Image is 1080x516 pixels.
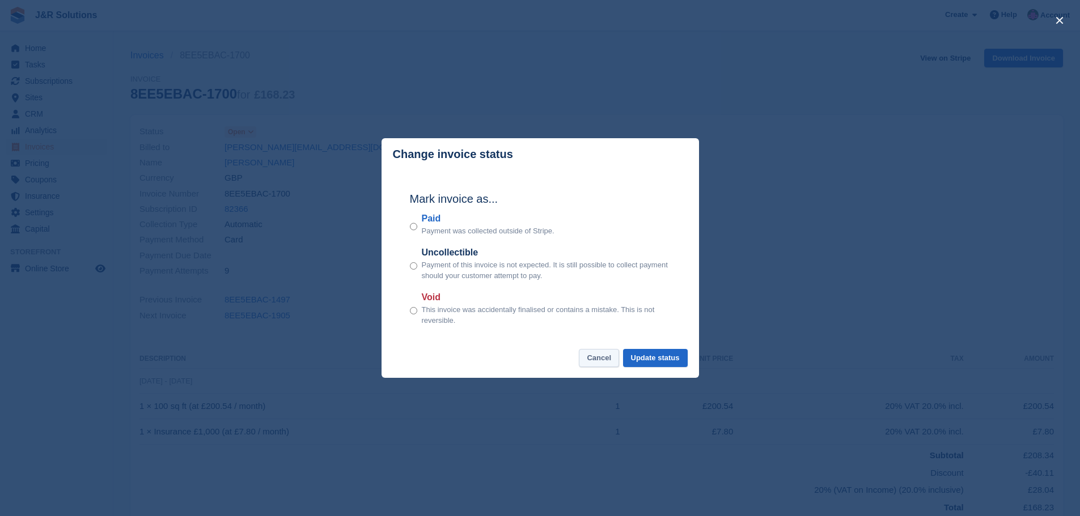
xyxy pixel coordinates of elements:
label: Uncollectible [422,246,671,259]
p: Payment was collected outside of Stripe. [422,225,554,237]
button: Update status [623,349,688,368]
p: This invoice was accidentally finalised or contains a mistake. This is not reversible. [422,304,671,326]
label: Void [422,291,671,304]
h2: Mark invoice as... [410,190,671,207]
p: Payment of this invoice is not expected. It is still possible to collect payment should your cust... [422,259,671,282]
p: Change invoice status [393,148,513,161]
button: Cancel [579,349,619,368]
label: Paid [422,212,554,225]
button: close [1051,11,1069,29]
